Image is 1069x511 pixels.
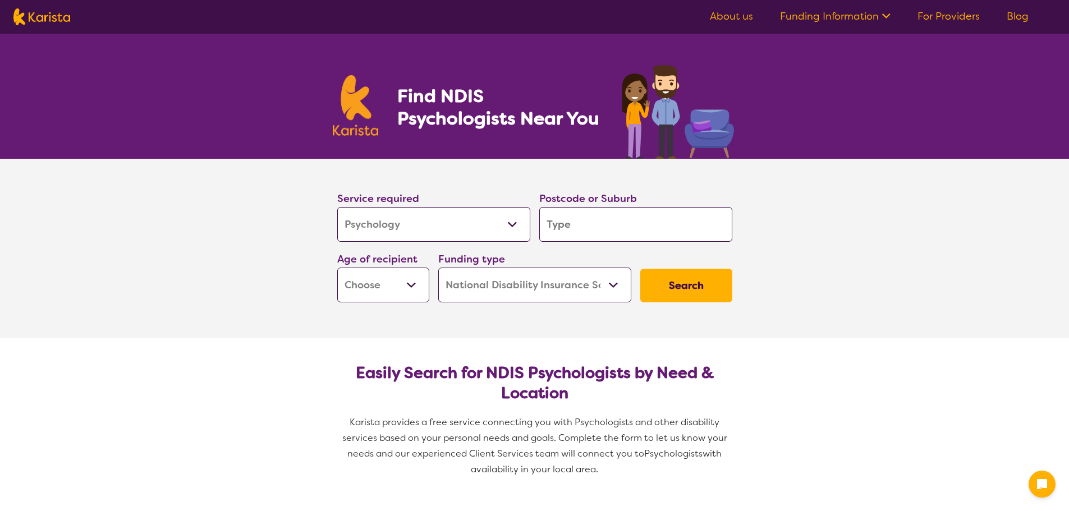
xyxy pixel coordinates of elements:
label: Postcode or Suburb [539,192,637,205]
a: About us [710,10,753,23]
h2: Easily Search for NDIS Psychologists by Need & Location [346,363,723,403]
span: Karista provides a free service connecting you with Psychologists and other disability services b... [342,416,730,459]
label: Funding type [438,252,505,266]
label: Age of recipient [337,252,417,266]
span: Psychologists [644,448,703,459]
img: Karista logo [13,8,70,25]
h1: Find NDIS Psychologists Near You [397,85,605,130]
img: psychology [618,61,737,159]
a: Blog [1007,10,1029,23]
input: Type [539,207,732,242]
img: Karista logo [333,75,379,136]
a: Funding Information [780,10,891,23]
a: For Providers [917,10,980,23]
button: Search [640,269,732,302]
label: Service required [337,192,419,205]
